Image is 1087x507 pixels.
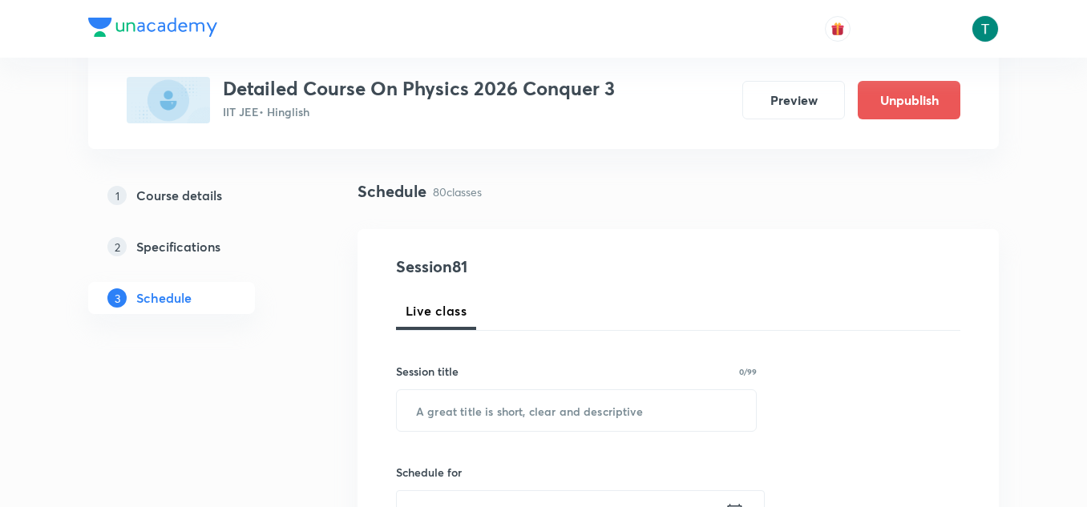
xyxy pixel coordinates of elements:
h4: Session 81 [396,255,689,279]
a: 1Course details [88,179,306,211]
p: 2 [107,237,127,256]
p: 3 [107,288,127,308]
button: Unpublish [858,81,960,119]
p: 0/99 [739,368,757,376]
h5: Course details [136,186,222,205]
h5: Schedule [136,288,192,308]
span: Live class [406,301,467,320]
img: 006E50A5-EEDA-4FEF-8B8A-AAFC422AE36B_plus.png [127,77,210,123]
h6: Session title [396,363,459,380]
h4: Schedule [358,179,426,203]
p: 1 [107,186,127,205]
img: Tajvendra Singh [972,15,999,42]
h3: Detailed Course On Physics 2026 Conquer 3 [223,77,615,100]
button: Preview [742,81,845,119]
h6: Schedule for [396,464,757,481]
button: avatar [825,16,851,42]
input: A great title is short, clear and descriptive [397,390,756,431]
a: 2Specifications [88,231,306,263]
img: Company Logo [88,18,217,37]
h5: Specifications [136,237,220,256]
p: 80 classes [433,183,482,200]
p: IIT JEE • Hinglish [223,103,615,120]
img: avatar [830,22,845,36]
a: Company Logo [88,18,217,41]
